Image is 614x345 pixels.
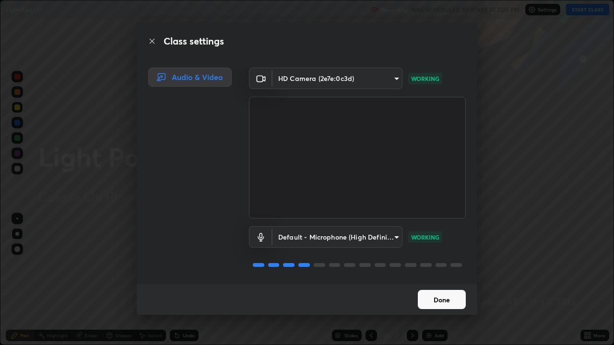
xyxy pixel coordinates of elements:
[164,34,224,48] h2: Class settings
[148,68,232,87] div: Audio & Video
[272,68,402,89] div: HD Camera (2e7e:0c3d)
[272,226,402,248] div: HD Camera (2e7e:0c3d)
[411,74,439,83] p: WORKING
[418,290,466,309] button: Done
[411,233,439,241] p: WORKING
